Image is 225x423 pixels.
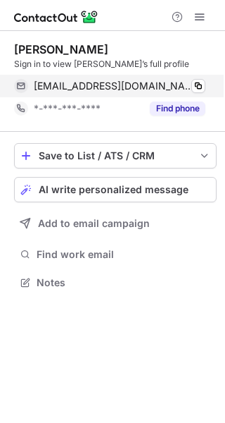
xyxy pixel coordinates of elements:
[38,218,150,229] span: Add to email campaign
[14,245,217,264] button: Find work email
[14,177,217,202] button: AI write personalized message
[34,80,195,92] span: [EMAIL_ADDRESS][DOMAIN_NAME]
[150,102,205,116] button: Reveal Button
[37,248,211,261] span: Find work email
[14,42,108,56] div: [PERSON_NAME]
[14,143,217,168] button: save-profile-one-click
[39,184,188,195] span: AI write personalized message
[14,58,217,70] div: Sign in to view [PERSON_NAME]’s full profile
[14,273,217,293] button: Notes
[14,8,98,25] img: ContactOut v5.3.10
[14,211,217,236] button: Add to email campaign
[37,276,211,289] span: Notes
[39,150,192,161] div: Save to List / ATS / CRM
